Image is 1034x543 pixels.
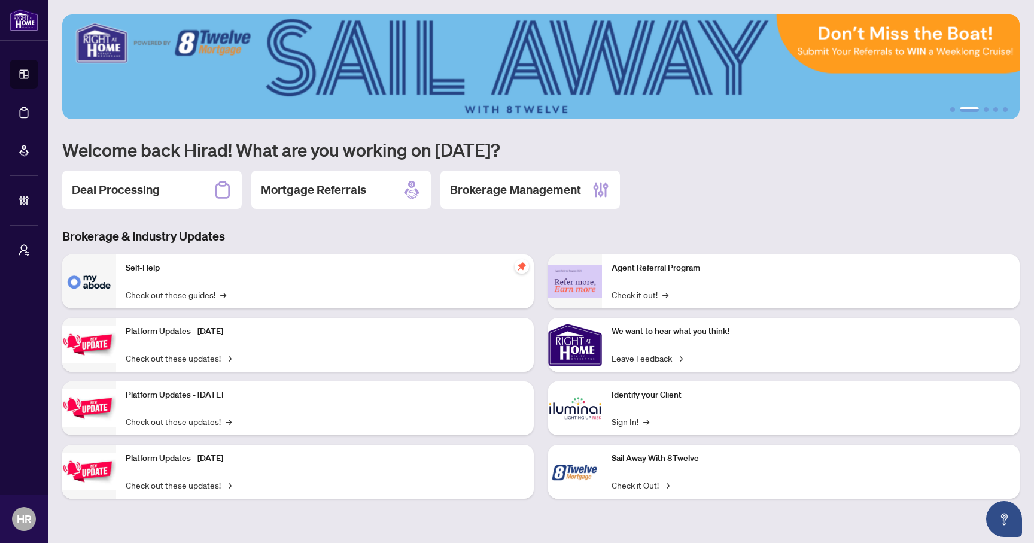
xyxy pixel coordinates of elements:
[643,415,649,428] span: →
[126,262,524,275] p: Self-Help
[126,452,524,465] p: Platform Updates - [DATE]
[220,288,226,301] span: →
[612,478,670,492] a: Check it Out!→
[126,389,524,402] p: Platform Updates - [DATE]
[226,351,232,365] span: →
[62,228,1020,245] h3: Brokerage & Industry Updates
[548,318,602,372] img: We want to hear what you think!
[612,288,668,301] a: Check it out!→
[612,262,1010,275] p: Agent Referral Program
[126,351,232,365] a: Check out these updates!→
[450,181,581,198] h2: Brokerage Management
[17,511,32,527] span: HR
[677,351,683,365] span: →
[126,325,524,338] p: Platform Updates - [DATE]
[226,415,232,428] span: →
[950,107,955,112] button: 1
[1003,107,1008,112] button: 5
[226,478,232,492] span: →
[993,107,998,112] button: 4
[612,452,1010,465] p: Sail Away With 8Twelve
[62,453,116,490] img: Platform Updates - June 23, 2025
[612,325,1010,338] p: We want to hear what you think!
[612,351,683,365] a: Leave Feedback→
[62,389,116,427] img: Platform Updates - July 8, 2025
[548,381,602,435] img: Identify your Client
[662,288,668,301] span: →
[548,265,602,298] img: Agent Referral Program
[18,244,30,256] span: user-switch
[986,501,1022,537] button: Open asap
[126,415,232,428] a: Check out these updates!→
[984,107,989,112] button: 3
[612,415,649,428] a: Sign In!→
[126,288,226,301] a: Check out these guides!→
[62,254,116,308] img: Self-Help
[62,326,116,363] img: Platform Updates - July 21, 2025
[10,9,38,31] img: logo
[72,181,160,198] h2: Deal Processing
[515,259,529,274] span: pushpin
[960,107,979,112] button: 2
[126,478,232,492] a: Check out these updates!→
[62,138,1020,161] h1: Welcome back Hirad! What are you working on [DATE]?
[261,181,366,198] h2: Mortgage Referrals
[612,389,1010,402] p: Identify your Client
[548,445,602,499] img: Sail Away With 8Twelve
[62,14,1020,119] img: Slide 1
[664,478,670,492] span: →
